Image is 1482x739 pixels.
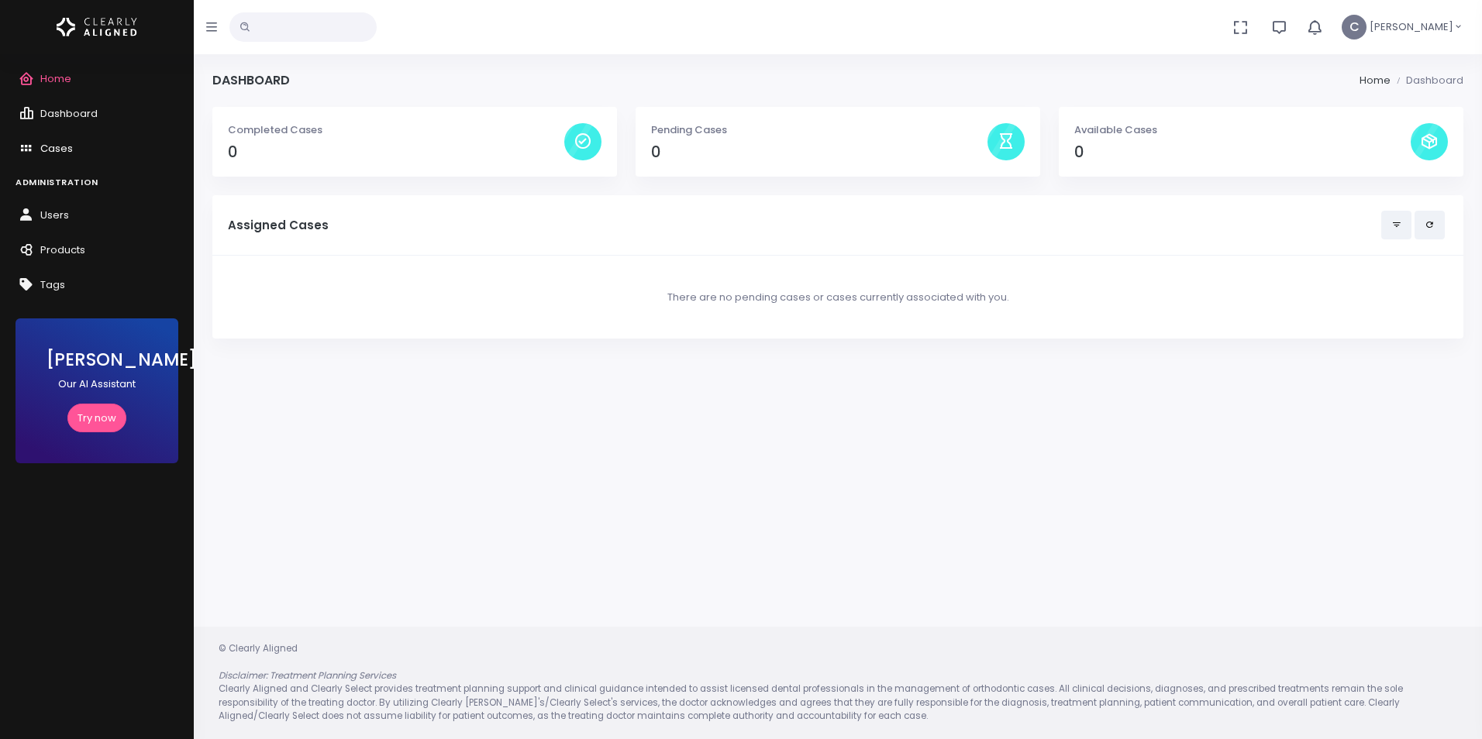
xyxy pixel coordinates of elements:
[228,218,1381,232] h5: Assigned Cases
[1074,122,1411,138] p: Available Cases
[203,642,1473,724] div: © Clearly Aligned Clearly Aligned and Clearly Select provides treatment planning support and clin...
[212,73,290,88] h4: Dashboard
[67,404,126,432] a: Try now
[40,106,98,121] span: Dashboard
[219,669,396,682] em: Disclaimer: Treatment Planning Services
[1391,73,1463,88] li: Dashboard
[40,208,69,222] span: Users
[57,11,137,43] img: Logo Horizontal
[47,349,147,370] h3: [PERSON_NAME]
[40,141,73,156] span: Cases
[47,376,147,392] p: Our AI Assistant
[651,143,987,161] h4: 0
[228,271,1448,324] div: There are no pending cases or cases currently associated with you.
[40,242,85,257] span: Products
[228,143,564,161] h4: 0
[1342,15,1367,40] span: C
[1360,73,1391,88] li: Home
[40,277,65,292] span: Tags
[40,71,71,86] span: Home
[228,122,564,138] p: Completed Cases
[1370,19,1453,35] span: [PERSON_NAME]
[651,122,987,138] p: Pending Cases
[1074,143,1411,161] h4: 0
